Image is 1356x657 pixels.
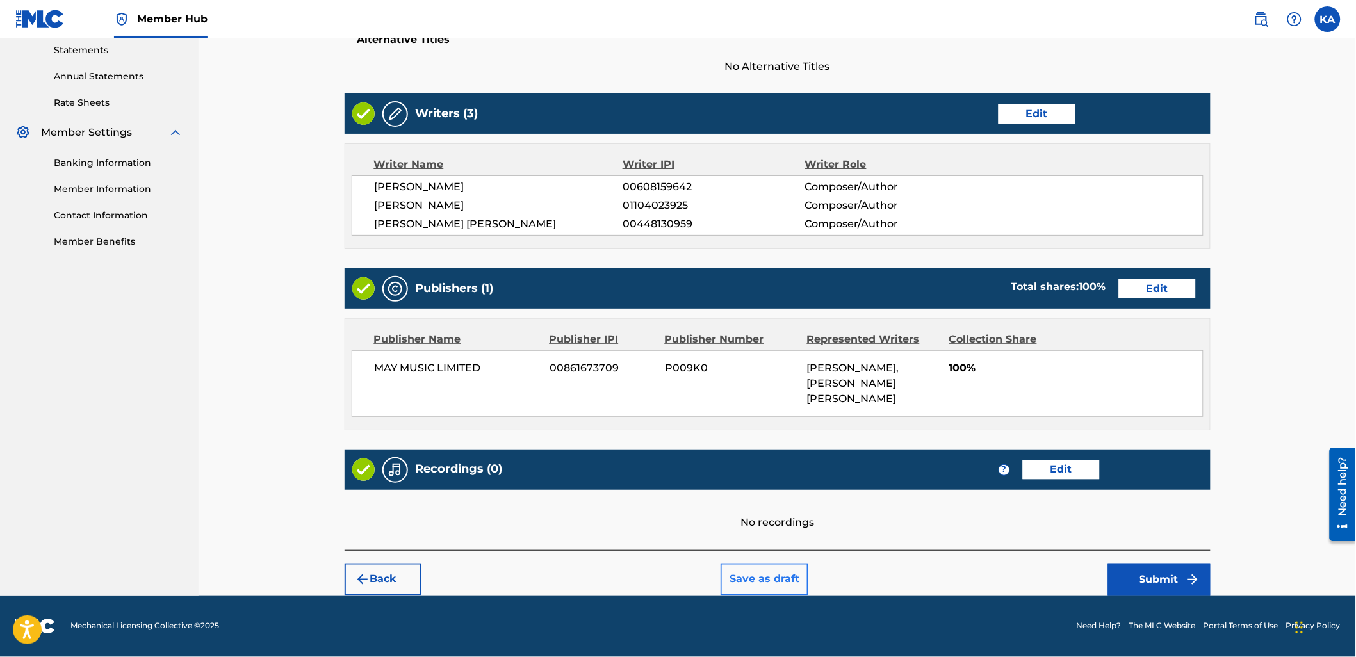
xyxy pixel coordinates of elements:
span: 00608159642 [623,179,805,195]
div: Total shares: [1011,279,1106,295]
div: Represented Writers [807,332,940,347]
span: Member Hub [137,12,208,26]
img: Recordings [388,462,403,478]
img: Valid [352,102,375,125]
img: MLC Logo [15,10,65,28]
span: MAY MUSIC LIMITED [375,361,541,376]
button: Submit [1108,564,1211,596]
a: Need Help? [1077,620,1122,632]
span: 01104023925 [623,198,805,213]
span: Mechanical Licensing Collective © 2025 [70,620,219,632]
div: Drag [1296,608,1303,647]
div: Writer Role [805,157,971,172]
button: Save as draft [721,564,808,596]
img: Member Settings [15,125,31,140]
img: Publishers [388,281,403,296]
img: Valid [352,277,375,300]
span: 00448130959 [623,216,805,232]
span: 100 % [1079,280,1106,293]
img: Top Rightsholder [114,12,129,27]
h5: Recordings (0) [416,462,503,477]
div: Publisher Name [374,332,540,347]
img: logo [15,619,55,634]
h5: Alternative Titles [357,33,1198,46]
a: Statements [54,44,183,57]
iframe: Resource Center [1320,442,1356,546]
img: search [1254,12,1269,27]
button: Edit [999,104,1075,124]
button: Edit [1119,279,1196,298]
span: No Alternative Titles [345,59,1211,74]
a: Contact Information [54,209,183,222]
span: [PERSON_NAME] [375,198,623,213]
a: Portal Terms of Use [1204,620,1278,632]
span: Composer/Author [805,179,971,195]
img: Writers [388,106,403,122]
a: The MLC Website [1129,620,1196,632]
h5: Writers (3) [416,106,478,121]
span: 100% [949,361,1203,376]
img: 7ee5dd4eb1f8a8e3ef2f.svg [355,572,370,587]
span: Member Settings [41,125,132,140]
a: Annual Statements [54,70,183,83]
span: 00861673709 [550,361,655,376]
a: Banking Information [54,156,183,170]
div: Publisher Number [665,332,797,347]
span: ? [999,465,1009,475]
a: Privacy Policy [1286,620,1341,632]
span: [PERSON_NAME], [PERSON_NAME] [PERSON_NAME] [807,362,899,405]
img: Valid [352,458,375,481]
img: expand [168,125,183,140]
span: [PERSON_NAME] [375,179,623,195]
a: Member Information [54,182,183,196]
div: User Menu [1315,6,1341,32]
div: Writer Name [374,157,623,172]
button: Back [345,564,421,596]
button: Edit [1023,460,1100,480]
div: No recordings [345,490,1211,531]
a: Public Search [1248,6,1274,32]
div: Collection Share [949,332,1074,347]
h5: Publishers (1) [416,281,494,296]
span: Composer/Author [805,216,971,232]
span: [PERSON_NAME] [PERSON_NAME] [375,216,623,232]
div: Writer IPI [623,157,805,172]
a: Member Benefits [54,235,183,248]
span: Composer/Author [805,198,971,213]
div: Help [1282,6,1307,32]
a: Rate Sheets [54,96,183,109]
img: f7272a7cc735f4ea7f67.svg [1185,572,1200,587]
img: help [1287,12,1302,27]
iframe: Chat Widget [1292,596,1356,657]
div: Publisher IPI [550,332,655,347]
span: P009K0 [665,361,797,376]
